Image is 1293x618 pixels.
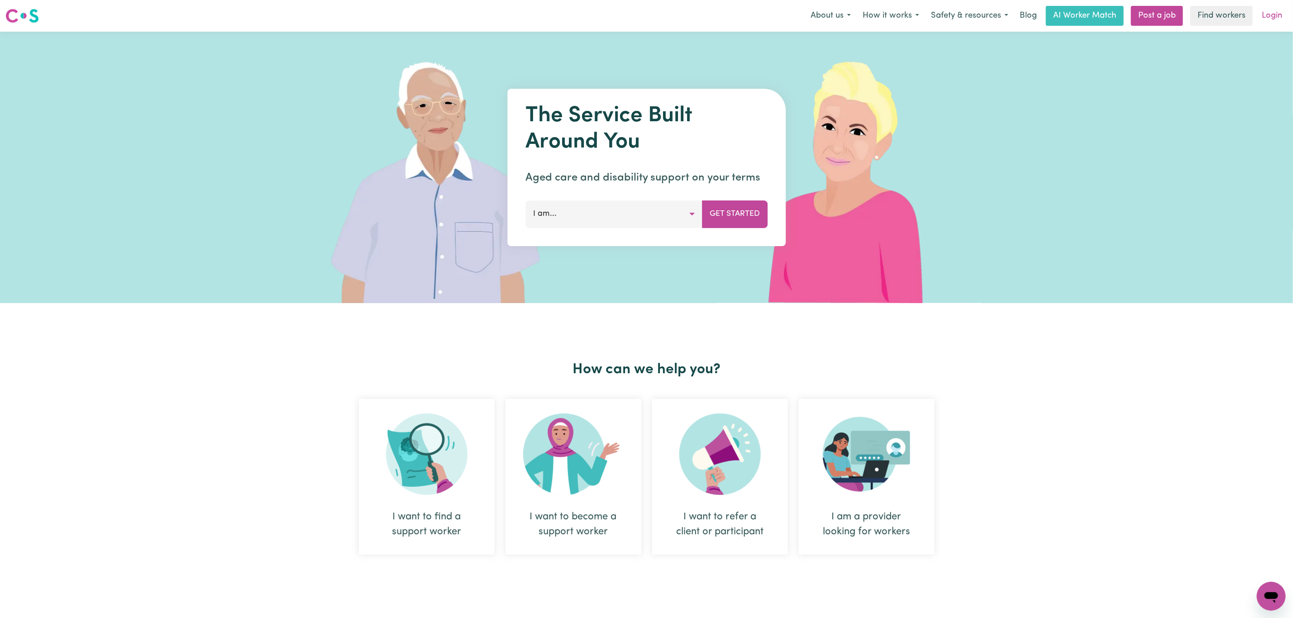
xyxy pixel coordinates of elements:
[679,414,761,495] img: Refer
[5,5,39,26] a: Careseekers logo
[359,399,495,555] div: I want to find a support worker
[523,414,624,495] img: Become Worker
[702,200,768,228] button: Get Started
[1046,6,1124,26] a: AI Worker Match
[857,6,925,25] button: How it works
[353,361,940,378] h2: How can we help you?
[527,509,620,539] div: I want to become a support worker
[674,509,766,539] div: I want to refer a client or participant
[381,509,473,539] div: I want to find a support worker
[1014,6,1042,26] a: Blog
[506,399,641,555] div: I want to become a support worker
[1131,6,1183,26] a: Post a job
[1190,6,1253,26] a: Find workers
[799,399,935,555] div: I am a provider looking for workers
[821,509,913,539] div: I am a provider looking for workers
[525,200,702,228] button: I am...
[823,414,911,495] img: Provider
[652,399,788,555] div: I want to refer a client or participant
[1257,582,1286,611] iframe: Button to launch messaging window, conversation in progress
[925,6,1014,25] button: Safety & resources
[5,8,39,24] img: Careseekers logo
[805,6,857,25] button: About us
[1256,6,1288,26] a: Login
[386,414,468,495] img: Search
[525,170,768,186] p: Aged care and disability support on your terms
[525,103,768,155] h1: The Service Built Around You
